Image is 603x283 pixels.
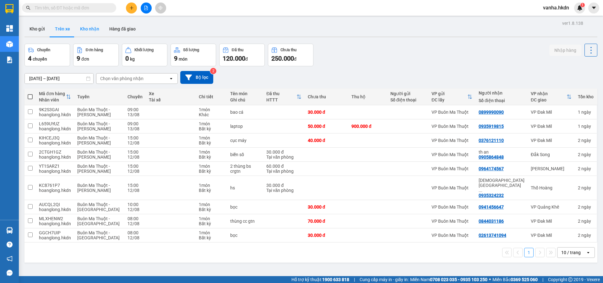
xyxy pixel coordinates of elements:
[266,91,296,96] div: Đã thu
[578,204,594,210] div: 2
[39,164,71,169] div: YT1SARZ1
[77,202,120,212] span: Buôn Ma Thuột - [GEOGRAPHIC_DATA]
[39,221,71,226] div: hoanglong.hkdn
[230,185,260,190] div: hs
[432,204,472,210] div: VP Buôn Ma Thuột
[24,44,70,66] button: Chuyến4chuyến
[266,155,301,160] div: Tại văn phòng
[308,124,345,129] div: 50.000 đ
[308,219,345,224] div: 70.000 đ
[531,124,572,129] div: VP Đak Mil
[549,45,581,56] button: Nhập hàng
[39,183,71,188] div: KC8761P7
[6,227,13,234] img: warehouse-icon
[524,248,534,257] button: 1
[134,48,154,52] div: Khối lượng
[39,91,66,96] div: Mã đơn hàng
[75,21,104,36] button: Kho nhận
[149,97,192,102] div: Tài xế
[354,276,355,283] span: |
[578,219,594,224] div: 2
[39,140,71,145] div: hoanglong.hkdn
[77,183,111,193] span: Buôn Ma Thuột - [PERSON_NAME]
[430,277,487,282] strong: 0708 023 035 - 0935 103 250
[128,112,143,117] div: 13/08
[432,97,467,102] div: ĐC lấy
[39,188,71,193] div: hoanglong.hkdn
[199,150,224,155] div: 1 món
[174,55,177,62] span: 9
[39,207,71,212] div: hoanglong.hkdn
[578,152,594,157] div: 2
[581,233,591,238] span: ngày
[568,277,573,282] span: copyright
[199,235,224,240] div: Bất kỳ
[479,124,504,129] div: 0935919815
[294,57,296,62] span: đ
[578,233,594,238] div: 2
[308,94,345,99] div: Chưa thu
[128,126,143,131] div: 13/08
[199,107,224,112] div: 1 món
[77,230,120,240] span: Buôn Ma Thuột - [GEOGRAPHIC_DATA]
[6,41,13,47] img: warehouse-icon
[479,98,524,103] div: Số điện thoại
[531,97,567,102] div: ĐC giao
[531,110,572,115] div: VP Đak Mil
[199,121,224,126] div: 1 món
[581,204,591,210] span: ngày
[169,76,174,81] svg: open
[428,89,475,105] th: Toggle SortBy
[479,138,504,143] div: 0376121110
[128,140,143,145] div: 12/08
[591,5,597,11] span: caret-down
[479,178,524,193] div: chùa hoa nghiêm
[531,185,572,190] div: Thổ Hoàng
[39,107,71,112] div: 9K2S3GAI
[230,138,260,143] div: cục máy
[86,48,103,52] div: Đơn hàng
[39,155,71,160] div: hoanglong.hkdn
[128,150,143,155] div: 15:00
[291,276,349,283] span: Hỗ trợ kỹ thuật:
[128,94,143,99] div: Chuyến
[39,97,66,102] div: Nhân viên
[77,135,111,145] span: Buôn Ma Thuột - [PERSON_NAME]
[39,169,71,174] div: hoanglong.hkdn
[141,3,152,14] button: file-add
[128,169,143,174] div: 12/08
[581,110,591,115] span: ngày
[128,107,143,112] div: 09:00
[578,110,594,115] div: 1
[432,185,472,190] div: VP Buôn Ma Thuột
[33,57,47,62] span: chuyến
[199,135,224,140] div: 1 món
[578,166,594,171] div: 2
[230,152,260,157] div: biển số
[266,97,296,102] div: HTTT
[410,276,487,283] span: Miền Nam
[130,57,135,62] span: kg
[128,155,143,160] div: 12/08
[271,55,294,62] span: 250.000
[199,155,224,160] div: Bất kỳ
[199,207,224,212] div: Bất kỳ
[7,242,13,248] span: question-circle
[322,277,349,282] strong: 1900 633 818
[432,110,472,115] div: VP Buôn Ma Thuột
[24,21,50,36] button: Kho gửi
[199,216,224,221] div: 1 món
[432,152,472,157] div: VP Buôn Ma Thuột
[578,124,594,129] div: 1
[230,164,260,174] div: 2 thùng bs crgtn
[581,124,591,129] span: ngày
[155,3,166,14] button: aim
[390,91,425,96] div: Người gửi
[577,5,583,11] img: icon-new-feature
[180,71,213,84] button: Bộ lọc
[479,219,504,224] div: 0844031186
[128,135,143,140] div: 15:00
[77,216,120,226] span: Buôn Ma Thuột - [GEOGRAPHIC_DATA]
[7,270,13,276] span: message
